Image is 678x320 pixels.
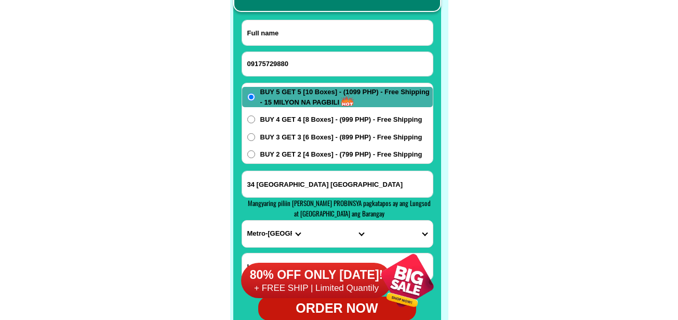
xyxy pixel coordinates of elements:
[242,221,305,247] select: Select province
[242,171,433,197] input: Input address
[241,267,392,283] h6: 80% OFF ONLY [DATE]!
[247,93,255,101] input: BUY 5 GET 5 [10 Boxes] - (1099 PHP) - Free Shipping - 15 MILYON NA PAGBILI
[247,150,255,158] input: BUY 2 GET 2 [4 Boxes] - (799 PHP) - Free Shipping
[247,116,255,123] input: BUY 4 GET 4 [8 Boxes] - (999 PHP) - Free Shipping
[242,52,433,76] input: Input phone_number
[242,20,433,45] input: Input full_name
[260,149,422,160] span: BUY 2 GET 2 [4 Boxes] - (799 PHP) - Free Shipping
[241,283,392,294] h6: + FREE SHIP | Limited Quantily
[260,132,422,143] span: BUY 3 GET 3 [6 Boxes] - (899 PHP) - Free Shipping
[248,198,431,219] span: Mangyaring piliin [PERSON_NAME] PROBINSYA pagkatapos ay ang Lungsod at [GEOGRAPHIC_DATA] ang Bara...
[305,221,369,247] select: Select district
[260,114,422,125] span: BUY 4 GET 4 [8 Boxes] - (999 PHP) - Free Shipping
[369,221,432,247] select: Select commune
[260,87,433,107] span: BUY 5 GET 5 [10 Boxes] - (1099 PHP) - Free Shipping - 15 MILYON NA PAGBILI
[247,133,255,141] input: BUY 3 GET 3 [6 Boxes] - (899 PHP) - Free Shipping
